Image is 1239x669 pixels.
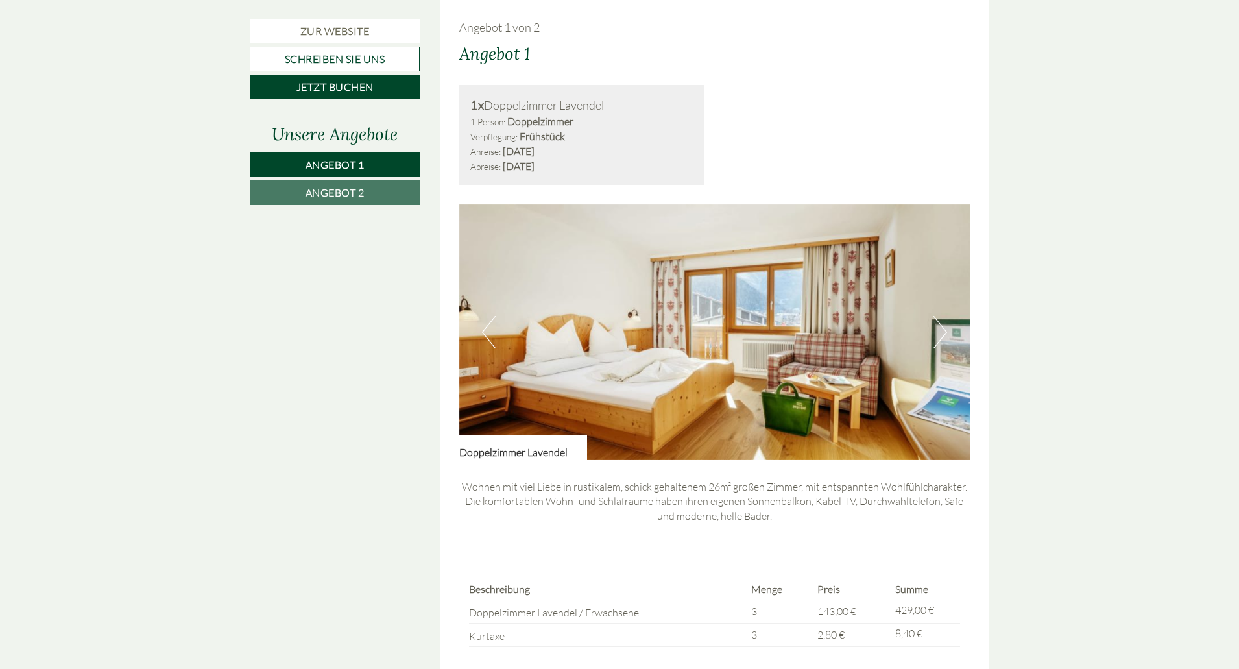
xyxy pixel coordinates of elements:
b: [DATE] [503,145,535,158]
p: Wohnen mit viel Liebe in rustikalem, schick gehaltenem 26m² großen Zimmer, mit entspannten Wohlfü... [459,480,970,524]
span: 143,00 € [817,605,856,618]
th: Menge [746,579,812,600]
span: 2,80 € [817,628,845,641]
button: Next [933,316,947,348]
small: Anreise: [470,146,501,157]
small: 08:41 [19,63,198,72]
div: Doppelzimmer Lavendel [470,96,694,115]
button: Previous [482,316,496,348]
td: 429,00 € [890,600,960,624]
b: 1x [470,97,484,113]
div: [GEOGRAPHIC_DATA] [19,38,198,48]
th: Beschreibung [469,579,747,600]
a: Schreiben Sie uns [250,47,420,71]
span: Angebot 2 [306,186,365,199]
div: Guten Tag, wie können wir Ihnen helfen? [10,35,204,75]
span: Angebot 1 von 2 [459,20,540,34]
th: Preis [812,579,890,600]
a: Jetzt buchen [250,75,420,99]
td: 8,40 € [890,623,960,646]
td: Doppelzimmer Lavendel / Erwachsene [469,600,747,624]
div: [DATE] [232,10,280,32]
small: Verpflegung: [470,131,518,142]
span: Angebot 1 [306,158,365,171]
b: Frühstück [520,130,565,143]
small: Abreise: [470,161,501,172]
b: Doppelzimmer [507,115,573,128]
td: Kurtaxe [469,623,747,646]
img: image [459,204,970,460]
a: Zur Website [250,19,420,43]
div: Unsere Angebote [250,122,420,146]
div: Angebot 1 [459,42,530,66]
td: 3 [746,623,812,646]
small: 1 Person: [470,116,505,127]
button: Senden [429,340,511,365]
td: 3 [746,600,812,624]
th: Summe [890,579,960,600]
b: [DATE] [503,160,535,173]
div: Doppelzimmer Lavendel [459,435,587,460]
